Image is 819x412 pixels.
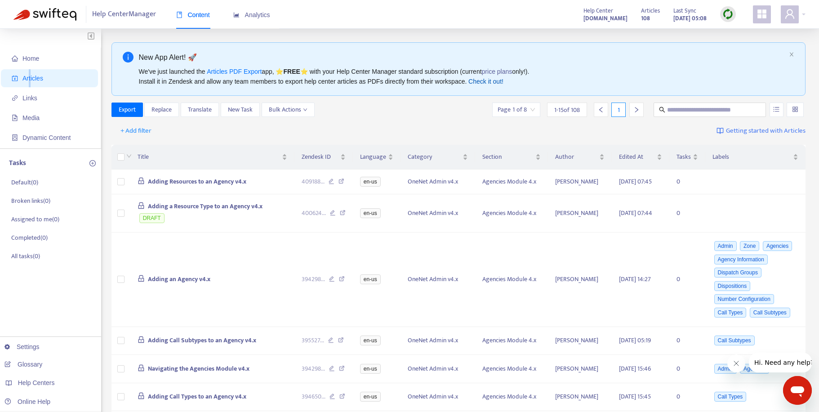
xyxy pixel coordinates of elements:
[138,275,145,282] span: lock
[233,12,240,18] span: area-chart
[401,145,475,170] th: Category
[302,152,338,162] span: Zendesk ID
[773,106,779,112] span: unordered-list
[705,145,806,170] th: Labels
[360,392,381,402] span: en-us
[360,274,381,284] span: en-us
[583,6,613,16] span: Help Center
[401,233,475,327] td: OneNet Admin v4.x
[673,13,707,23] strong: [DATE] 05:08
[669,194,705,233] td: 0
[714,268,761,278] span: Dispatch Groups
[722,9,734,20] img: sync.dc5367851b00ba804db3.png
[717,124,806,138] a: Getting started with Articles
[207,68,262,75] a: Articles PDF Export
[11,215,59,224] p: Assigned to me ( 0 )
[138,202,145,209] span: lock
[475,233,548,327] td: Agencies Module 4.x
[12,115,18,121] span: file-image
[9,158,26,169] p: Tasks
[233,11,270,18] span: Analytics
[641,13,650,23] strong: 108
[228,105,253,115] span: New Task
[22,55,39,62] span: Home
[548,355,612,383] td: [PERSON_NAME]
[750,308,790,318] span: Call Subtypes
[619,274,651,284] span: [DATE] 14:27
[138,392,145,399] span: lock
[554,105,580,115] span: 1 - 15 of 108
[619,363,651,374] span: [DATE] 15:46
[770,103,783,117] button: unordered-list
[714,392,747,402] span: Call Types
[677,152,691,162] span: Tasks
[144,103,179,117] button: Replace
[401,194,475,233] td: OneNet Admin v4.x
[757,9,767,19] span: appstore
[181,103,219,117] button: Translate
[669,327,705,355] td: 0
[302,274,325,284] span: 394298 ...
[468,78,503,85] a: Check it out!
[714,364,737,374] span: Admin
[138,152,280,162] span: Title
[475,383,548,412] td: Agencies Module 4.x
[114,124,158,138] button: + Add filter
[22,75,43,82] span: Articles
[302,392,325,402] span: 394650 ...
[130,145,294,170] th: Title
[148,176,246,187] span: Adding Resources to an Agency v4.x
[726,126,806,136] span: Getting started with Articles
[727,354,745,372] iframe: Close message
[548,145,612,170] th: Author
[360,152,386,162] span: Language
[619,208,652,218] span: [DATE] 07:44
[11,251,40,261] p: All tasks ( 0 )
[669,170,705,194] td: 0
[22,114,40,121] span: Media
[714,294,774,304] span: Number Configuration
[548,383,612,412] td: [PERSON_NAME]
[12,95,18,101] span: link
[139,52,786,63] div: New App Alert! 🚀
[360,364,381,374] span: en-us
[148,201,263,211] span: Adding a Resource Type to an Agency v4.x
[111,103,143,117] button: Export
[12,55,18,62] span: home
[784,9,795,19] span: user
[176,12,182,18] span: book
[669,233,705,327] td: 0
[294,145,353,170] th: Zendesk ID
[555,152,597,162] span: Author
[148,274,210,284] span: Adding an Agency v4.x
[548,194,612,233] td: [PERSON_NAME]
[126,153,132,159] span: down
[619,152,655,162] span: Edited At
[548,170,612,194] td: [PERSON_NAME]
[714,255,768,264] span: Agency Information
[401,383,475,412] td: OneNet Admin v4.x
[92,6,156,23] span: Help Center Manager
[22,134,71,141] span: Dynamic Content
[120,125,151,136] span: + Add filter
[11,196,50,206] p: Broken links ( 0 )
[783,376,812,405] iframe: Button to launch messaging window
[360,336,381,345] span: en-us
[659,107,665,113] span: search
[669,145,705,170] th: Tasks
[262,103,315,117] button: Bulk Actionsdown
[641,6,660,16] span: Articles
[302,177,325,187] span: 409188 ...
[18,379,55,386] span: Help Centers
[612,145,669,170] th: Edited At
[148,363,249,374] span: Navigating the Agencies Module v4.x
[138,177,145,184] span: lock
[123,52,134,63] span: info-circle
[269,105,307,115] span: Bulk Actions
[401,327,475,355] td: OneNet Admin v4.x
[475,355,548,383] td: Agencies Module 4.x
[789,52,794,57] span: close
[673,6,696,16] span: Last Sync
[714,241,737,251] span: Admin
[11,233,48,242] p: Completed ( 0 )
